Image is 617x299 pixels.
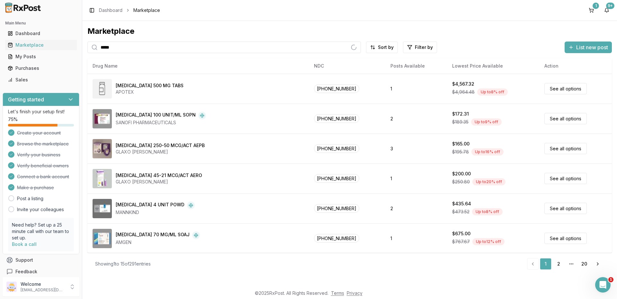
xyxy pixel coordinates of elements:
[385,193,447,223] td: 2
[116,209,195,216] div: MANNKIND
[93,169,112,188] img: Advair HFA 45-21 MCG/ACT AERO
[544,173,587,184] a: See all options
[385,104,447,134] td: 2
[544,143,587,154] a: See all options
[116,179,202,185] div: GLAXO [PERSON_NAME]
[95,261,151,267] div: Showing 1 to 15 of 291 entries
[12,222,70,241] p: Need help? Set up a 25 minute call with our team to set up.
[8,42,74,48] div: Marketplace
[5,62,77,74] a: Purchases
[8,30,74,37] div: Dashboard
[17,141,69,147] span: Browse the marketplace
[553,258,564,270] a: 2
[3,63,79,73] button: Purchases
[602,5,612,15] button: 9+
[539,58,612,74] th: Action
[314,84,359,93] span: [PHONE_NUMBER]
[472,178,505,185] div: Up to 20 % off
[471,118,502,126] div: Up to 9 % off
[452,209,469,215] span: $473.52
[606,3,614,9] div: 9+
[452,179,470,185] span: $250.80
[17,163,69,169] span: Verify beneficial owners
[21,281,65,287] p: Welcome
[471,148,504,155] div: Up to 16 % off
[544,203,587,214] a: See all options
[116,119,206,126] div: SANOFI PHARMACEUTICALS
[366,42,398,53] button: Sort by
[116,149,205,155] div: GLAXO [PERSON_NAME]
[385,223,447,253] td: 1
[8,77,74,83] div: Sales
[17,130,61,136] span: Create your account
[5,74,77,86] a: Sales
[452,81,474,87] div: $4,567.32
[403,42,437,53] button: Filter by
[17,173,69,180] span: Connect a bank account
[17,195,43,202] a: Post a listing
[385,58,447,74] th: Posts Available
[595,277,611,293] iframe: Intercom live chat
[93,139,112,158] img: Advair Diskus 250-50 MCG/ACT AEPB
[116,172,202,179] div: [MEDICAL_DATA] 45-21 MCG/ACT AERO
[116,201,184,209] div: [MEDICAL_DATA] 4 UNIT POWD
[87,58,309,74] th: Drug Name
[3,28,79,39] button: Dashboard
[5,39,77,51] a: Marketplace
[116,89,183,95] div: APOTEX
[452,201,471,207] div: $435.64
[477,89,508,96] div: Up to 8 % off
[3,254,79,266] button: Support
[17,184,54,191] span: Make a purchase
[87,26,612,36] div: Marketplace
[5,51,77,62] a: My Posts
[586,5,596,15] button: 1
[540,258,551,270] a: 1
[309,58,385,74] th: NDC
[385,134,447,164] td: 3
[116,231,190,239] div: [MEDICAL_DATA] 70 MG/ML SOAJ
[6,282,17,292] img: User avatar
[3,40,79,50] button: Marketplace
[452,119,469,125] span: $189.35
[3,3,44,13] img: RxPost Logo
[314,234,359,243] span: [PHONE_NUMBER]
[415,44,433,51] span: Filter by
[452,149,469,155] span: $195.78
[8,53,74,60] div: My Posts
[8,96,44,103] h3: Getting started
[17,206,64,213] a: Invite your colleagues
[544,113,587,124] a: See all options
[93,229,112,248] img: Aimovig 70 MG/ML SOAJ
[133,7,160,14] span: Marketplace
[116,142,205,149] div: [MEDICAL_DATA] 250-50 MCG/ACT AEPB
[8,108,74,115] p: Let's finish your setup first!
[8,116,18,123] span: 75 %
[591,258,604,270] a: Go to next page
[314,114,359,123] span: [PHONE_NUMBER]
[314,174,359,183] span: [PHONE_NUMBER]
[314,204,359,213] span: [PHONE_NUMBER]
[93,109,112,128] img: Admelog SoloStar 100 UNIT/ML SOPN
[99,7,160,14] nav: breadcrumb
[93,199,112,218] img: Afrezza 4 UNIT POWD
[3,266,79,277] button: Feedback
[565,45,612,51] a: List new post
[15,268,37,275] span: Feedback
[116,82,183,89] div: [MEDICAL_DATA] 500 MG TABS
[452,230,470,237] div: $675.00
[452,171,471,177] div: $200.00
[3,51,79,62] button: My Posts
[8,65,74,71] div: Purchases
[93,79,112,98] img: Abiraterone Acetate 500 MG TABS
[385,74,447,104] td: 1
[378,44,394,51] span: Sort by
[452,111,469,117] div: $172.31
[608,277,613,282] span: 1
[17,152,60,158] span: Verify your business
[447,58,540,74] th: Lowest Price Available
[593,3,599,9] div: 1
[116,112,196,119] div: [MEDICAL_DATA] 100 UNIT/ML SOPN
[5,21,77,26] h2: Main Menu
[578,258,590,270] a: 20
